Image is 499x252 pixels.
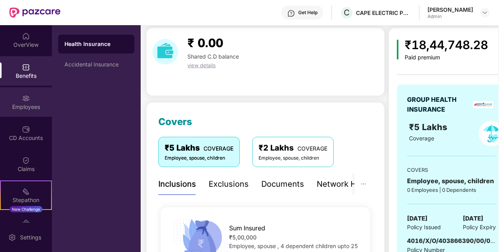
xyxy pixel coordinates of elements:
div: Employee, spouse, children [259,155,327,162]
div: Get Help [298,9,317,16]
span: Shared C.D balance [187,53,239,60]
span: 4016/X/O/403866390/00/000 [407,237,498,245]
span: ellipsis [361,181,366,187]
div: Paid premium [405,54,488,61]
div: COVERS [407,166,496,174]
div: 0 Employees | 0 Dependents [407,186,496,194]
div: Documents [261,178,304,190]
div: Admin [427,13,473,20]
span: [DATE] [463,214,483,223]
div: [PERSON_NAME] [427,6,473,13]
span: Policy Expiry [463,223,496,232]
span: Policy Issued [407,223,441,232]
img: icon [397,40,399,59]
img: svg+xml;base64,PHN2ZyBpZD0iQ2xhaW0iIHhtbG5zPSJodHRwOi8vd3d3LnczLm9yZy8yMDAwL3N2ZyIgd2lkdGg9IjIwIi... [22,156,30,164]
span: C [344,8,350,17]
div: Health Insurance [64,40,128,48]
img: download [152,39,178,64]
div: GROUP HEALTH INSURANCE [407,95,471,114]
span: ₹ 0.00 [187,36,223,50]
span: COVERAGE [297,145,327,152]
img: svg+xml;base64,PHN2ZyBpZD0iSGVscC0zMngzMiIgeG1sbnM9Imh0dHA6Ly93d3cudzMub3JnLzIwMDAvc3ZnIiB3aWR0aD... [287,9,295,17]
img: svg+xml;base64,PHN2ZyBpZD0iRHJvcGRvd24tMzJ4MzIiIHhtbG5zPSJodHRwOi8vd3d3LnczLm9yZy8yMDAwL3N2ZyIgd2... [482,9,488,16]
span: Sum Insured [229,223,265,233]
div: CAPE ELECTRIC PRIVATE LIMITED [356,9,411,17]
img: svg+xml;base64,PHN2ZyBpZD0iRW5kb3JzZW1lbnRzIiB4bWxucz0iaHR0cDovL3d3dy53My5vcmcvMjAwMC9zdmciIHdpZH... [22,219,30,226]
img: svg+xml;base64,PHN2ZyBpZD0iQ0RfQWNjb3VudHMiIGRhdGEtbmFtZT0iQ0QgQWNjb3VudHMiIHhtbG5zPSJodHRwOi8vd3... [22,125,30,133]
div: Accidental Insurance [64,61,128,68]
div: Exclusions [209,178,249,190]
img: svg+xml;base64,PHN2ZyBpZD0iSG9tZSIgeG1sbnM9Imh0dHA6Ly93d3cudzMub3JnLzIwMDAvc3ZnIiB3aWR0aD0iMjAiIG... [22,32,30,40]
div: Stepathon [1,196,51,204]
span: Covers [158,116,192,127]
img: svg+xml;base64,PHN2ZyB4bWxucz0iaHR0cDovL3d3dy53My5vcmcvMjAwMC9zdmciIHdpZHRoPSIyMSIgaGVpZ2h0PSIyMC... [22,188,30,195]
button: ellipsis [354,173,372,195]
img: svg+xml;base64,PHN2ZyBpZD0iU2V0dGluZy0yMHgyMCIgeG1sbnM9Imh0dHA6Ly93d3cudzMub3JnLzIwMDAvc3ZnIiB3aW... [8,234,16,241]
span: COVERAGE [204,145,233,152]
span: Coverage [409,135,434,142]
div: Inclusions [158,178,196,190]
img: New Pazcare Logo [9,7,61,18]
div: New Challenge [9,206,42,212]
div: Network Hospitals [317,178,385,190]
span: view details [187,62,216,68]
div: Employee, spouse, children [407,176,496,186]
img: insurerLogo [473,101,493,108]
div: ₹2 Lakhs [259,142,327,154]
img: svg+xml;base64,PHN2ZyBpZD0iQmVuZWZpdHMiIHhtbG5zPSJodHRwOi8vd3d3LnczLm9yZy8yMDAwL3N2ZyIgd2lkdGg9Ij... [22,63,30,71]
div: ₹5 Lakhs [165,142,233,154]
div: ₹5,00,000 [229,233,360,242]
span: [DATE] [407,214,427,223]
img: svg+xml;base64,PHN2ZyBpZD0iRW1wbG95ZWVzIiB4bWxucz0iaHR0cDovL3d3dy53My5vcmcvMjAwMC9zdmciIHdpZHRoPS... [22,94,30,102]
span: ₹5 Lakhs [409,122,449,132]
div: Employee, spouse, children [165,155,233,162]
div: Settings [18,234,44,241]
div: ₹18,44,748.28 [405,36,488,54]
